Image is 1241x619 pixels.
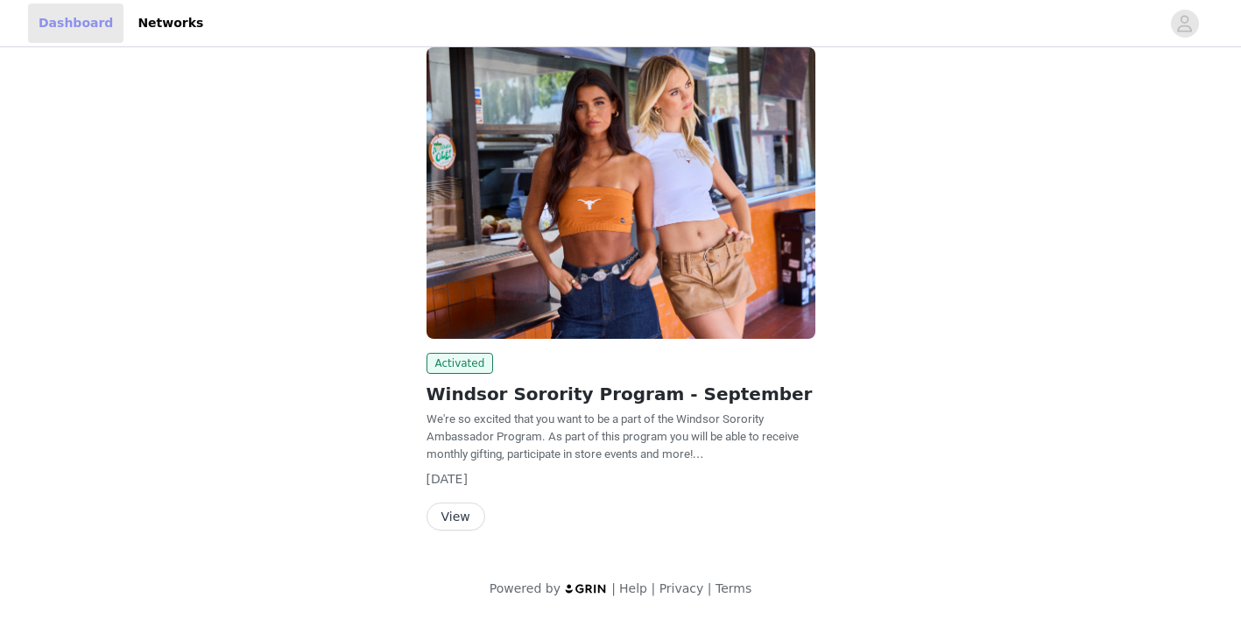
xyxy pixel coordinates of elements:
[659,581,704,595] a: Privacy
[28,4,123,43] a: Dashboard
[611,581,616,595] span: |
[427,47,815,339] img: Windsor
[619,581,647,595] a: Help
[427,472,468,486] span: [DATE]
[708,581,712,595] span: |
[427,381,815,407] h2: Windsor Sorority Program - September
[427,503,485,531] button: View
[427,353,494,374] span: Activated
[490,581,561,595] span: Powered by
[427,510,485,524] a: View
[1176,10,1193,38] div: avatar
[651,581,655,595] span: |
[716,581,751,595] a: Terms
[427,412,799,461] span: We're so excited that you want to be a part of the Windsor Sorority Ambassador Program. As part o...
[564,583,608,594] img: logo
[127,4,214,43] a: Networks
